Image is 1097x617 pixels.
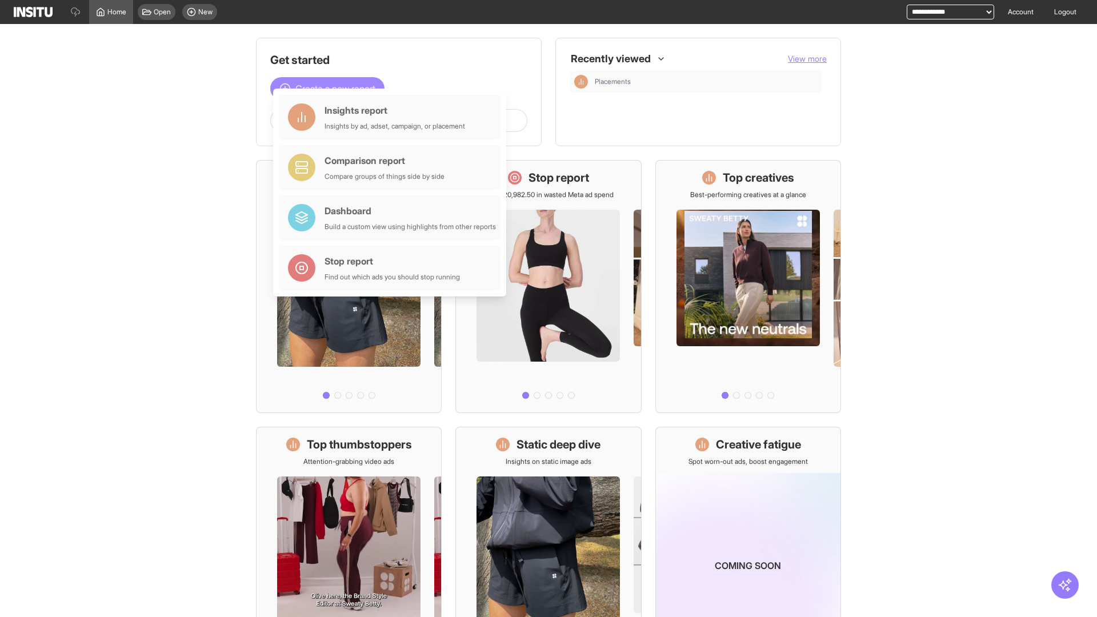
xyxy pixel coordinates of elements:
[529,170,589,186] h1: Stop report
[788,54,827,63] span: View more
[455,160,641,413] a: Stop reportSave £20,982.50 in wasted Meta ad spend
[295,82,375,95] span: Create a new report
[788,53,827,65] button: View more
[517,436,600,452] h1: Static deep dive
[325,103,465,117] div: Insights report
[325,172,445,181] div: Compare groups of things side by side
[506,457,591,466] p: Insights on static image ads
[655,160,841,413] a: Top creativesBest-performing creatives at a glance
[270,77,385,100] button: Create a new report
[325,122,465,131] div: Insights by ad, adset, campaign, or placement
[307,436,412,452] h1: Top thumbstoppers
[325,254,460,268] div: Stop report
[595,77,631,86] span: Placements
[198,7,213,17] span: New
[483,190,614,199] p: Save £20,982.50 in wasted Meta ad spend
[107,7,126,17] span: Home
[14,7,53,17] img: Logo
[325,154,445,167] div: Comparison report
[303,457,394,466] p: Attention-grabbing video ads
[325,222,496,231] div: Build a custom view using highlights from other reports
[574,75,588,89] div: Insights
[595,77,818,86] span: Placements
[723,170,794,186] h1: Top creatives
[256,160,442,413] a: What's live nowSee all active ads instantly
[270,52,527,68] h1: Get started
[690,190,806,199] p: Best-performing creatives at a glance
[154,7,171,17] span: Open
[325,204,496,218] div: Dashboard
[325,273,460,282] div: Find out which ads you should stop running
